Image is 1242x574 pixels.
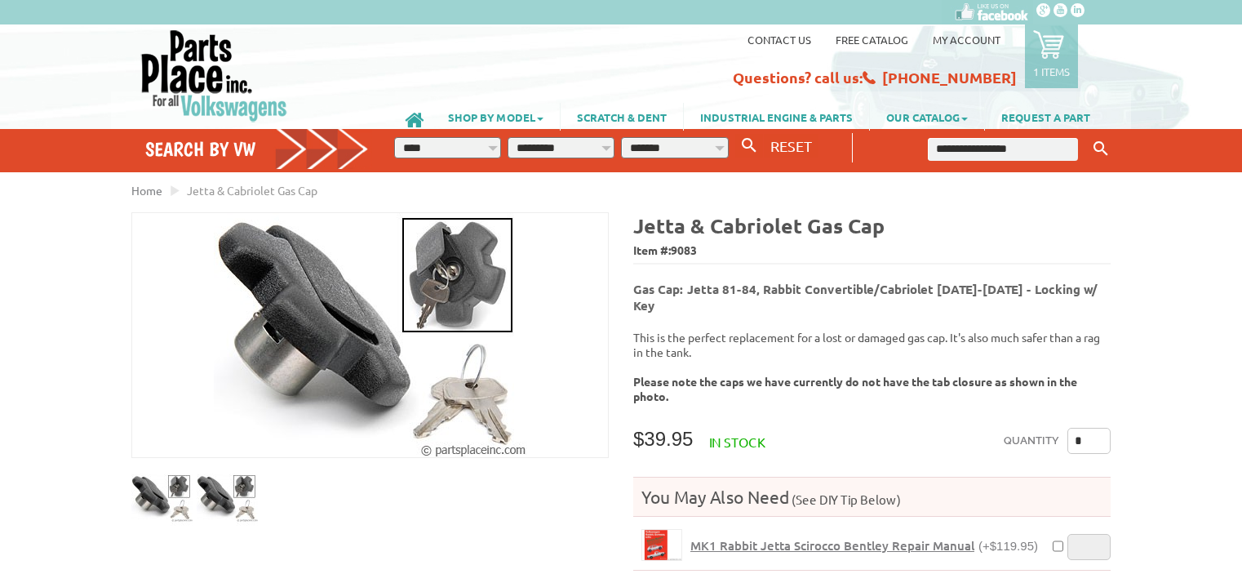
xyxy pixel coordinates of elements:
[642,530,681,560] img: MK1 Rabbit Jetta Scirocco Bentley Repair Manual
[633,428,693,450] span: $39.95
[735,134,763,158] button: Search By VW...
[432,103,560,131] a: SHOP BY MODEL
[870,103,984,131] a: OUR CATALOG
[764,134,818,158] button: RESET
[836,33,908,47] a: Free Catalog
[633,212,885,238] b: Jetta & Cabriolet Gas Cap
[690,538,1038,554] a: MK1 Rabbit Jetta Scirocco Bentley Repair Manual(+$119.95)
[633,374,1077,403] b: Please note the caps we have currently do not have the tab closure as shown in the photo.
[978,539,1038,553] span: (+$119.95)
[684,103,869,131] a: INDUSTRIAL ENGINE & PARTS
[1033,65,1070,78] p: 1 items
[933,33,1000,47] a: My Account
[131,183,162,198] a: Home
[985,103,1107,131] a: REQUEST A PART
[1089,136,1113,162] button: Keyword Search
[690,537,974,554] span: MK1 Rabbit Jetta Scirocco Bentley Repair Manual
[561,103,683,131] a: SCRATCH & DENT
[145,137,369,161] h4: Search by VW
[187,183,317,198] span: Jetta & Cabriolet Gas Cap
[789,492,901,507] span: (See DIY Tip Below)
[633,486,1111,508] h4: You May Also Need
[633,330,1111,403] p: This is the perfect replacement for a lost or damaged gas cap. It's also much safer than a rag in...
[214,213,527,457] img: Jetta and Cabriolet Gas Cap
[633,239,1111,263] span: Item #:
[1004,428,1059,454] label: Quantity
[131,467,193,528] img: Jetta and Cabriolet Gas Cap
[197,467,258,528] img: Jetta and Cabriolet Gas Cap
[747,33,811,47] a: Contact us
[709,434,765,450] span: In stock
[671,243,697,257] span: 9083
[633,281,1098,314] b: Gas Cap: Jetta 81-84, Rabbit Convertible/Cabriolet [DATE]-[DATE] - Locking w/ Key
[140,29,289,122] img: Parts Place Inc!
[641,529,682,561] a: MK1 Rabbit Jetta Scirocco Bentley Repair Manual
[770,137,812,154] span: RESET
[1025,24,1078,88] a: 1 items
